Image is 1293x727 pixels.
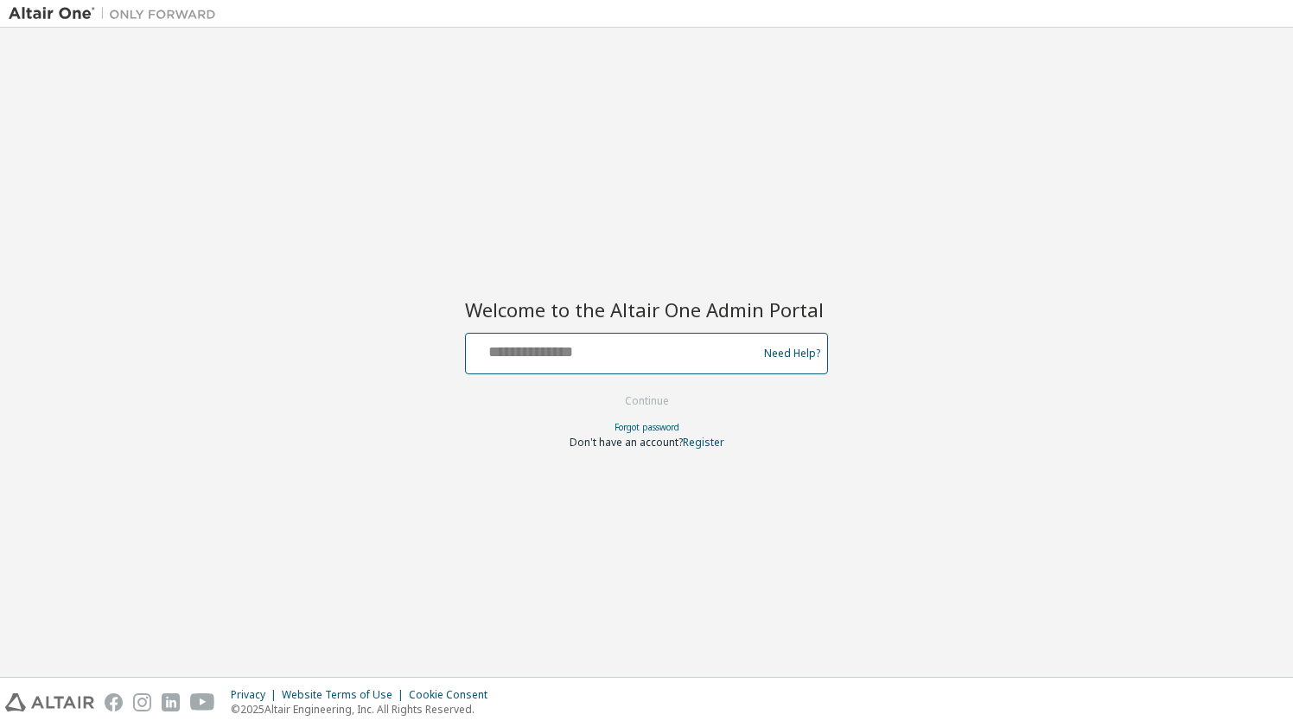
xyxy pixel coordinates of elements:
[764,353,820,354] a: Need Help?
[570,435,683,450] span: Don't have an account?
[133,693,151,711] img: instagram.svg
[162,693,180,711] img: linkedin.svg
[282,688,409,702] div: Website Terms of Use
[683,435,724,450] a: Register
[5,693,94,711] img: altair_logo.svg
[231,688,282,702] div: Privacy
[105,693,123,711] img: facebook.svg
[231,702,498,717] p: © 2025 Altair Engineering, Inc. All Rights Reserved.
[190,693,215,711] img: youtube.svg
[409,688,498,702] div: Cookie Consent
[465,297,828,322] h2: Welcome to the Altair One Admin Portal
[9,5,225,22] img: Altair One
[615,421,679,433] a: Forgot password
